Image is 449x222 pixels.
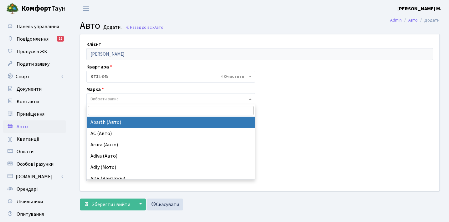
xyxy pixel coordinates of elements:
[3,145,66,158] a: Оплати
[87,139,255,150] li: Acura (Авто)
[17,123,28,130] span: Авто
[87,150,255,162] li: Adiva (Авто)
[3,83,66,95] a: Документи
[3,120,66,133] a: Авто
[3,95,66,108] a: Контакти
[80,18,100,33] span: Авто
[87,117,255,128] li: Abarth (Авто)
[17,198,43,205] span: Лічильники
[17,98,39,105] span: Контакти
[3,45,66,58] a: Пропуск в ЖК
[17,36,49,43] span: Повідомлення
[17,23,59,30] span: Панель управління
[6,3,19,15] img: logo.png
[78,3,94,14] button: Переключити навігацію
[90,73,247,80] span: <b>КТ2</b>&nbsp;&nbsp;&nbsp;2-845
[126,24,163,30] a: Назад до всіхАвто
[390,17,402,23] a: Admin
[397,5,441,12] b: [PERSON_NAME] М.
[90,73,98,80] b: КТ2
[3,208,66,220] a: Опитування
[90,96,119,102] span: Вибрати запис
[102,24,122,30] small: Додати .
[3,195,66,208] a: Лічильники
[17,61,49,68] span: Подати заявку
[381,14,449,27] nav: breadcrumb
[3,20,66,33] a: Панель управління
[17,211,44,218] span: Опитування
[21,3,51,13] b: Комфорт
[92,201,130,208] span: Зберегти і вийти
[21,3,66,14] span: Таун
[86,86,104,93] label: Марка
[86,63,112,71] label: Квартира
[17,48,47,55] span: Пропуск в ЖК
[17,161,54,168] span: Особові рахунки
[17,86,42,93] span: Документи
[57,36,64,42] div: 12
[3,33,66,45] a: Повідомлення12
[17,186,38,193] span: Орендарі
[17,111,44,118] span: Приміщення
[154,24,163,30] span: Авто
[147,199,183,210] a: Скасувати
[3,58,66,70] a: Подати заявку
[3,108,66,120] a: Приміщення
[87,162,255,173] li: Adly (Мото)
[86,41,101,48] label: Клієнт
[3,70,66,83] a: Спорт
[80,199,134,210] button: Зберегти і вийти
[3,183,66,195] a: Орендарі
[221,73,244,80] span: Видалити всі елементи
[397,5,441,13] a: [PERSON_NAME] М.
[418,17,440,24] li: Додати
[87,128,255,139] li: AC (Авто)
[3,133,66,145] a: Квитанції
[17,136,39,143] span: Квитанції
[3,158,66,170] a: Особові рахунки
[87,173,255,184] li: ADR (Вантажні)
[3,170,66,183] a: [DOMAIN_NAME]
[408,17,418,23] a: Авто
[17,148,34,155] span: Оплати
[86,71,255,83] span: <b>КТ2</b>&nbsp;&nbsp;&nbsp;2-845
